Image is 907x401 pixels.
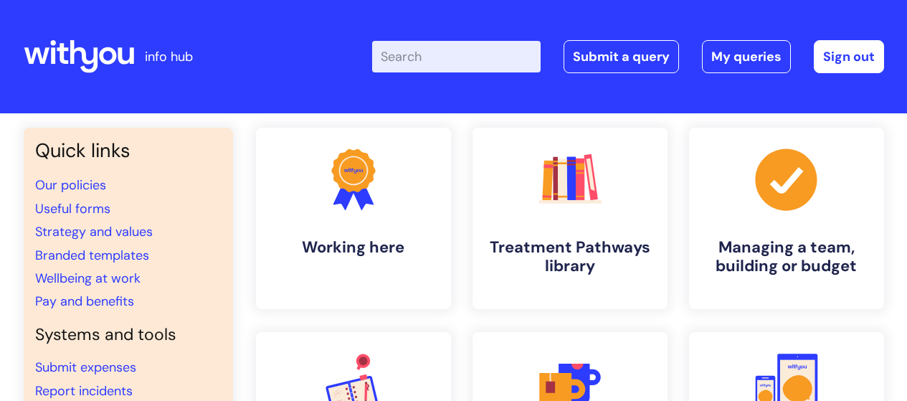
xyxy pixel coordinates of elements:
a: Strategy and values [35,223,153,240]
a: Branded templates [35,247,149,264]
p: info hub [145,45,193,68]
a: Treatment Pathways library [473,128,668,309]
a: Our policies [35,176,106,194]
a: My queries [702,40,791,73]
a: Working here [256,128,451,309]
a: Pay and benefits [35,293,134,310]
h4: Systems and tools [35,325,222,345]
a: Managing a team, building or budget [689,128,884,309]
h4: Working here [267,238,440,257]
h3: Quick links [35,139,222,162]
a: Useful forms [35,200,110,217]
a: Wellbeing at work [35,270,141,287]
input: Search [372,41,541,72]
a: Submit expenses [35,359,136,376]
a: Submit a query [564,40,679,73]
h4: Managing a team, building or budget [701,238,873,276]
div: | - [372,40,884,73]
h4: Treatment Pathways library [484,238,656,276]
a: Sign out [814,40,884,73]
